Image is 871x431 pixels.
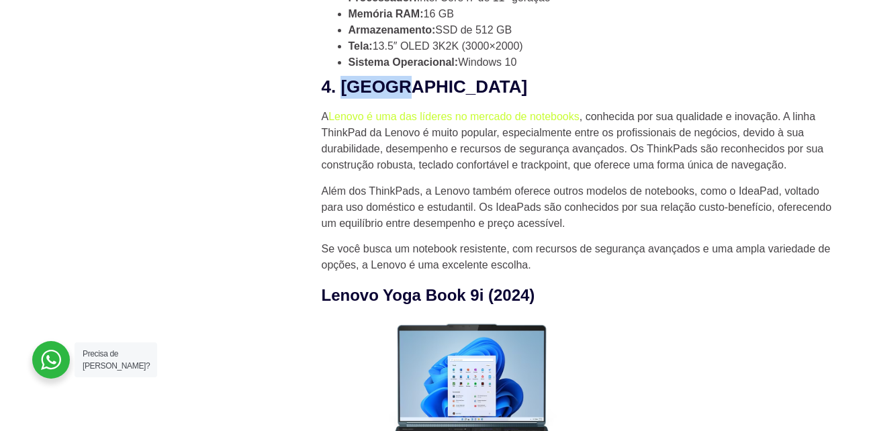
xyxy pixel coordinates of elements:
[322,183,832,232] p: Além dos ThinkPads, a Lenovo também oferece outros modelos de notebooks, como o IdeaPad, voltado ...
[322,109,832,173] p: A , conhecida por sua qualidade e inovação. A linha ThinkPad da Lenovo é muito popular, especialm...
[322,241,832,273] p: Se você busca um notebook resistente, com recursos de segurança avançados e uma ampla variedade d...
[629,259,871,431] div: Widget de chat
[349,38,832,54] li: 13.5″ OLED 3K2K (3000×2000)
[349,54,832,70] li: Windows 10
[349,8,424,19] strong: Memória RAM:
[83,349,150,371] span: Precisa de [PERSON_NAME]?
[349,24,436,36] strong: Armazenamento:
[349,40,373,52] strong: Tela:
[349,6,832,22] li: 16 GB
[349,22,832,38] li: SSD de 512 GB
[322,286,535,304] strong: Lenovo Yoga Book 9i (2024)
[349,56,459,68] strong: Sistema Operacional:
[322,76,832,99] h2: 4. [GEOGRAPHIC_DATA]
[629,259,871,431] iframe: Chat Widget
[328,111,580,122] a: Lenovo é uma das líderes no mercado de notebooks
